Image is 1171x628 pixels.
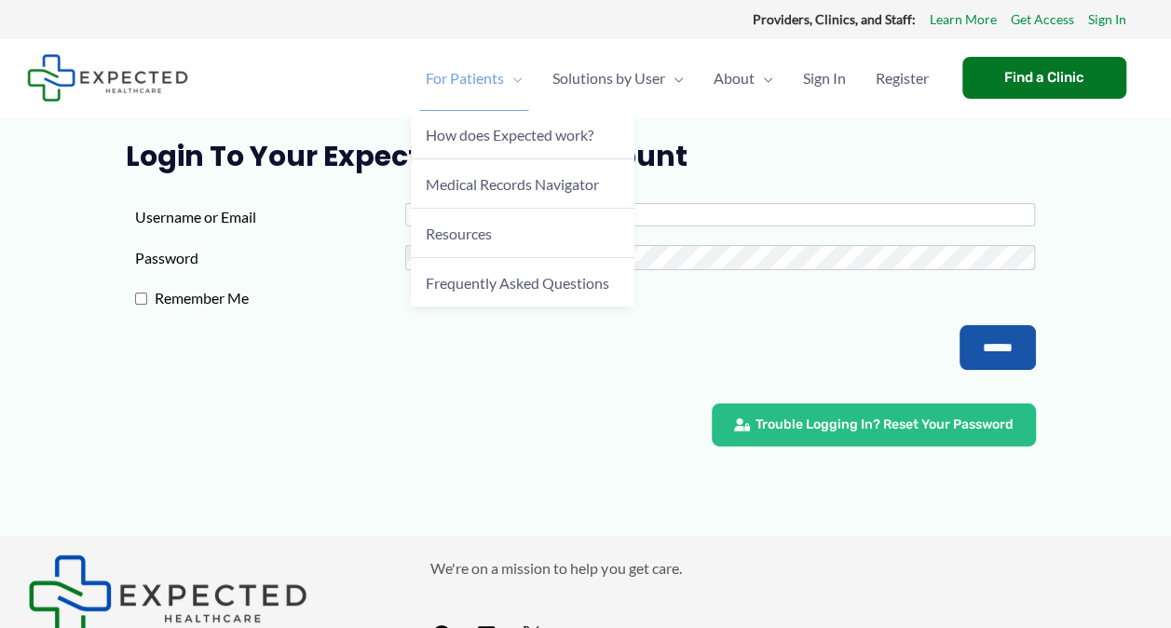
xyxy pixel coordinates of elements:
span: For Patients [426,46,504,111]
a: How does Expected work? [411,111,634,160]
a: Learn More [930,7,997,32]
span: Register [876,46,929,111]
span: About [714,46,755,111]
a: Solutions by UserMenu Toggle [538,46,699,111]
label: Password [135,244,405,272]
span: Trouble Logging In? Reset Your Password [756,418,1014,431]
a: Get Access [1011,7,1074,32]
h1: Login to Your Expected Health Account [126,140,1045,173]
img: Expected Healthcare Logo - side, dark font, small [27,54,188,102]
span: Menu Toggle [665,46,684,111]
span: How does Expected work? [426,126,593,143]
label: Username or Email [135,203,405,231]
strong: Providers, Clinics, and Staff: [753,11,916,27]
p: We're on a mission to help you get care. [430,554,1143,582]
a: Resources [411,209,634,258]
span: Solutions by User [552,46,665,111]
a: Trouble Logging In? Reset Your Password [712,403,1036,446]
a: Frequently Asked Questions [411,258,634,307]
a: Sign In [1088,7,1126,32]
a: AboutMenu Toggle [699,46,788,111]
a: Register [861,46,944,111]
label: Remember Me [147,284,417,312]
a: For PatientsMenu Toggle [411,46,538,111]
span: Medical Records Navigator [426,175,599,193]
a: Sign In [788,46,861,111]
a: Medical Records Navigator [411,159,634,209]
span: Menu Toggle [504,46,523,111]
span: Resources [426,225,492,242]
nav: Primary Site Navigation [411,46,944,111]
a: Find a Clinic [962,57,1126,99]
span: Sign In [803,46,846,111]
span: Frequently Asked Questions [426,274,609,292]
span: Menu Toggle [755,46,773,111]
